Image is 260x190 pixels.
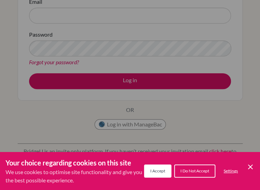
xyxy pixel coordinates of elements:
span: I Accept [150,168,165,173]
p: We use cookies to optimise site functionality and give you the best possible experience. [6,168,144,184]
h3: Your choice regarding cookies on this site [6,158,144,168]
button: Settings [218,165,243,177]
button: I Accept [144,164,171,178]
button: I Do Not Accept [174,164,215,178]
span: Settings [224,168,238,173]
button: Save and close [246,163,254,171]
span: I Do Not Accept [180,168,209,173]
